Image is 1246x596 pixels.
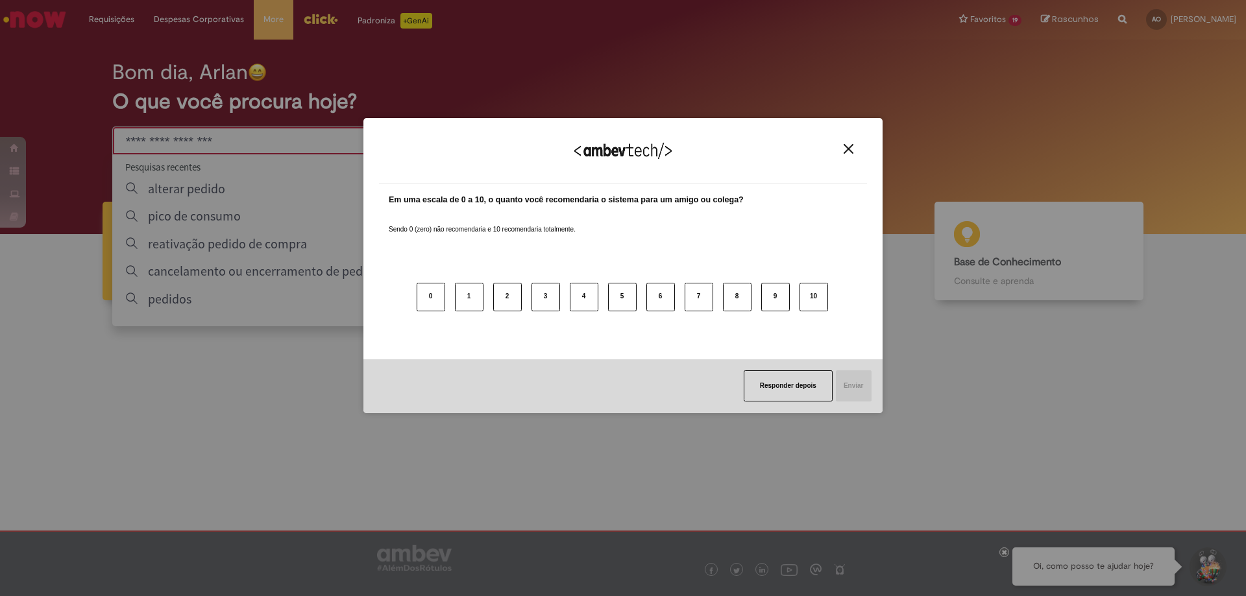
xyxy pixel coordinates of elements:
img: Logo Ambevtech [574,143,672,159]
button: 1 [455,283,483,311]
button: 7 [685,283,713,311]
button: 5 [608,283,637,311]
button: 2 [493,283,522,311]
button: 3 [531,283,560,311]
label: Em uma escala de 0 a 10, o quanto você recomendaria o sistema para um amigo ou colega? [389,194,744,206]
button: 6 [646,283,675,311]
button: Close [840,143,857,154]
img: Close [844,144,853,154]
button: 10 [800,283,828,311]
button: 0 [417,283,445,311]
label: Sendo 0 (zero) não recomendaria e 10 recomendaria totalmente. [389,209,576,234]
button: Responder depois [744,370,833,401]
button: 9 [761,283,790,311]
button: 8 [723,283,751,311]
button: 4 [570,283,598,311]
